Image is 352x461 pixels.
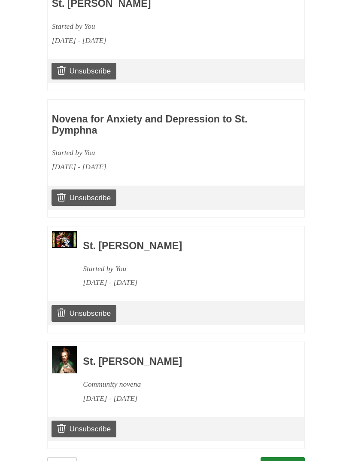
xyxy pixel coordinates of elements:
div: [DATE] - [DATE] [83,275,281,290]
img: Novena image [52,346,77,373]
div: Started by You [83,262,281,276]
h3: St. [PERSON_NAME] [83,356,281,367]
div: Started by You [52,19,250,34]
h3: Novena for Anxiety and Depression to St. Dymphna [52,114,250,136]
div: Started by You [52,146,250,160]
div: [DATE] - [DATE] [52,160,250,174]
img: Novena image [52,231,77,248]
div: [DATE] - [DATE] [52,34,250,48]
a: Unsubscribe [52,421,116,437]
div: Community novena [83,377,281,391]
h3: St. [PERSON_NAME] [83,241,281,252]
a: Unsubscribe [52,305,116,321]
a: Unsubscribe [52,189,116,206]
div: [DATE] - [DATE] [83,391,281,406]
a: Unsubscribe [52,63,116,79]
